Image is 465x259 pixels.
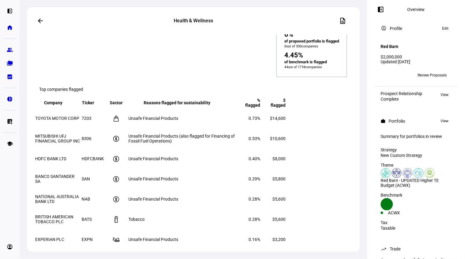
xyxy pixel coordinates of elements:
[392,168,401,178] img: humanRights.colored.svg
[381,119,386,124] mat-icon: work
[339,17,346,24] mat-icon: description
[381,153,452,158] div: New Custom Strategy
[388,210,416,215] div: ACWX
[377,6,384,13] mat-icon: left_panel_open
[249,217,260,222] span: 0.28%
[4,44,16,56] a: group
[284,65,327,69] div: 44 out of 1718 companies
[236,98,260,108] span: % flagged
[128,237,178,242] span: Unsafe Financial Products
[82,156,104,161] span: HDFCBANK
[381,97,422,102] div: Complete
[128,197,178,202] span: Unsafe Financial Products
[128,217,145,222] span: Tobacco
[390,246,400,251] div: Trade
[381,91,422,96] div: Prospect Relationship
[82,176,90,181] span: SAN
[82,116,91,121] span: 7203
[7,244,13,250] eth-mat-symbol: account_circle
[381,163,452,168] div: Theme
[35,156,66,161] span: HDFC BANK LTD
[7,96,13,102] eth-mat-symbol: pie_chart
[270,136,286,141] span: $10,600
[381,25,387,31] mat-icon: account_circle
[381,220,452,225] div: Tax
[39,87,83,92] eth-data-table-title: Top companies flagged
[381,246,387,252] mat-icon: trending_up
[381,168,390,178] img: climateChange.colored.svg
[7,47,13,53] eth-mat-symbol: group
[35,237,64,242] span: EXPERIAN PLC
[439,25,452,32] button: Edit
[249,136,260,141] span: 0.53%
[284,44,339,48] div: 0 out of 300 companies
[7,60,13,66] eth-mat-symbol: folder_copy
[381,25,452,32] eth-panel-overview-card-header: Profile
[381,59,452,64] div: Updated [DATE]
[381,178,452,188] div: Red Barn - UPDATED Higher TE Budget (ACWX)
[408,7,425,12] div: Overview
[35,174,75,184] span: BANCO SANTANDER SA
[4,93,16,105] a: pie_chart
[249,116,260,121] span: 0.73%
[7,141,13,147] eth-mat-symbol: school
[4,71,16,83] a: bid_landscape
[140,17,246,24] div: Health & Wellness
[389,119,405,124] div: Portfolio
[418,70,447,80] span: Review Proposals
[437,91,452,98] button: View
[284,59,327,65] div: of benchmark is flagged
[249,176,260,181] span: 0.29%
[35,194,79,204] span: NATIONAL AUSTRALIA BANK LTD
[82,197,90,202] span: NAB
[82,100,104,105] span: Ticker
[261,98,286,108] span: $ flagged
[381,44,398,49] h4: Red Barn
[390,26,402,31] div: Profile
[4,57,16,69] a: folder_copy
[381,193,452,198] div: Benchmark
[105,100,127,105] span: Sector
[82,217,92,222] span: BATS
[249,237,260,242] span: 0.16%
[7,74,13,80] eth-mat-symbol: bid_landscape
[7,118,13,124] eth-mat-symbol: list_alt_add
[272,237,286,242] span: $3,200
[37,17,44,24] mat-icon: arrow_back
[442,25,448,32] span: Edit
[381,147,452,152] div: Strategy
[441,91,448,98] span: View
[381,134,452,139] div: Summary for portfolios in review
[272,156,286,161] span: $8,000
[128,116,178,121] span: Unsafe Financial Products
[82,237,93,242] span: EXPN
[44,100,72,105] span: Company
[381,117,452,125] eth-panel-overview-card-header: Portfolio
[414,168,423,178] img: healthWellness.colored.svg
[392,73,397,77] span: TM
[35,134,80,143] span: MITSUBISHI UFJ FINANCIAL GROUP INC
[249,197,260,202] span: 0.28%
[425,168,434,178] img: animalWelfare.colored.svg
[82,136,91,141] span: 8306
[272,217,286,222] span: $5,600
[441,117,448,125] span: View
[7,8,13,14] eth-mat-symbol: left_panel_open
[284,51,303,59] div: 4.45%
[35,214,73,224] span: BRITISH AMERICAN TOBACCO PLC
[413,70,452,80] button: Review Proposals
[144,100,220,105] span: Reasons flagged for sustainability
[270,116,286,121] span: $14,600
[4,21,16,34] a: home
[437,117,452,125] button: View
[381,54,452,59] div: $2,000,000
[403,168,412,178] img: democracy.colored.svg
[7,24,13,31] eth-mat-symbol: home
[284,31,293,38] div: 0%
[35,116,79,121] span: TOYOTA MOTOR CORP
[128,134,235,143] span: Unsafe Financial Products (also flagged for Financing of Fossil Fuel Operations)
[128,176,178,181] span: Unsafe Financial Products
[128,156,178,161] span: Unsafe Financial Products
[381,245,452,253] eth-panel-overview-card-header: Trade
[249,156,260,161] span: 0.40%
